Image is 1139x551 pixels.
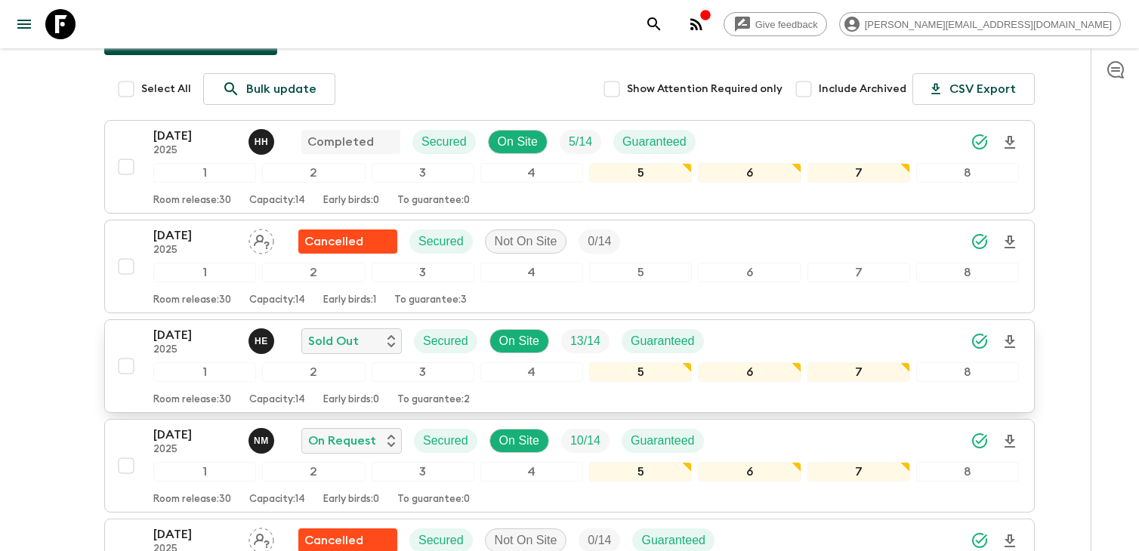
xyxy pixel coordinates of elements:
p: On Site [499,432,539,450]
svg: Download Onboarding [1001,432,1019,451]
p: 2025 [153,444,236,456]
p: Early birds: 0 [323,494,379,506]
p: To guarantee: 3 [394,294,467,306]
button: [DATE]2025Nabil MerriOn RequestSecuredOn SiteTrip FillGuaranteed12345678Room release:30Capacity:1... [104,419,1035,513]
div: 4 [480,462,583,482]
div: 5 [589,263,692,282]
div: 3 [372,163,474,183]
p: Secured [418,531,464,549]
p: To guarantee: 2 [397,394,470,406]
div: Trip Fill [561,429,610,453]
button: HE [248,328,277,354]
p: Not On Site [495,232,557,251]
div: [PERSON_NAME][EMAIL_ADDRESS][DOMAIN_NAME] [839,12,1121,36]
div: 8 [916,362,1019,382]
span: Give feedback [747,19,826,30]
p: Secured [423,432,468,450]
p: 0 / 14 [588,232,611,251]
svg: Download Onboarding [1001,134,1019,152]
p: On Request [308,432,376,450]
div: 7 [807,263,910,282]
div: 8 [916,163,1019,183]
div: 5 [589,362,692,382]
svg: Synced Successfully [971,332,989,350]
p: [DATE] [153,226,236,245]
div: 3 [372,462,474,482]
div: 5 [589,462,692,482]
p: 2025 [153,245,236,257]
div: 3 [372,362,474,382]
div: 4 [480,163,583,183]
span: Show Attention Required only [627,82,782,97]
span: Hicham Hadida [248,134,277,146]
span: Include Archived [819,82,906,97]
button: [DATE]2025Assign pack leaderFlash Pack cancellationSecuredNot On SiteTrip Fill12345678Room releas... [104,220,1035,313]
p: Capacity: 14 [249,494,305,506]
div: 1 [153,462,256,482]
div: On Site [488,130,548,154]
div: Not On Site [485,229,567,254]
p: Cancelled [304,531,363,549]
div: Trip Fill [579,229,620,254]
p: N M [254,435,269,447]
svg: Download Onboarding [1001,333,1019,351]
p: Capacity: 14 [249,195,305,207]
p: To guarantee: 0 [397,494,470,506]
div: 6 [698,263,801,282]
div: On Site [489,429,549,453]
div: Trip Fill [560,130,601,154]
p: Guaranteed [631,432,695,450]
div: Flash Pack cancellation [298,229,397,254]
p: [DATE] [153,525,236,543]
p: Early birds: 1 [323,294,376,306]
div: 7 [807,163,910,183]
p: On Site [499,332,539,350]
a: Give feedback [724,12,827,36]
p: Guaranteed [622,133,687,151]
div: Secured [412,130,476,154]
div: 6 [698,362,801,382]
p: 5 / 14 [569,133,592,151]
svg: Download Onboarding [1001,532,1019,550]
p: Completed [307,133,374,151]
p: [DATE] [153,326,236,344]
div: 1 [153,362,256,382]
p: Room release: 30 [153,294,231,306]
span: Assign pack leader [248,233,274,245]
button: search adventures [639,9,669,39]
p: 13 / 14 [570,332,600,350]
svg: Download Onboarding [1001,233,1019,251]
p: Room release: 30 [153,394,231,406]
div: 6 [698,163,801,183]
span: Nabil Merri [248,432,277,445]
div: On Site [489,329,549,353]
div: 3 [372,263,474,282]
p: Room release: 30 [153,195,231,207]
p: Secured [418,232,464,251]
div: 7 [807,362,910,382]
span: Hicham Echerfaoui [248,333,277,345]
div: 1 [153,163,256,183]
p: Capacity: 14 [249,394,305,406]
p: Early birds: 0 [323,195,379,207]
div: 7 [807,462,910,482]
div: 4 [480,362,583,382]
p: Capacity: 14 [249,294,305,306]
div: 1 [153,263,256,282]
p: On Site [498,133,538,151]
p: Guaranteed [631,332,695,350]
p: 10 / 14 [570,432,600,450]
p: Not On Site [495,531,557,549]
div: 2 [262,362,365,382]
div: Secured [414,429,477,453]
p: H E [255,335,268,347]
p: Secured [423,332,468,350]
svg: Synced Successfully [971,432,989,450]
p: Early birds: 0 [323,394,379,406]
button: menu [9,9,39,39]
p: 2025 [153,145,236,157]
button: CSV Export [912,73,1035,105]
div: Secured [414,329,477,353]
p: 2025 [153,344,236,356]
div: Trip Fill [561,329,610,353]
